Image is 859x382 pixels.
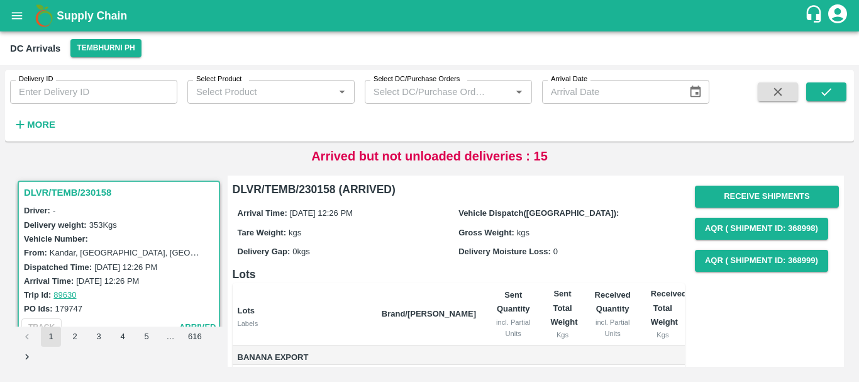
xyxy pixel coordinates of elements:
[27,120,55,130] strong: More
[804,4,826,27] div: customer-support
[19,74,53,84] label: Delivery ID
[15,327,223,367] nav: pagination navigation
[238,228,287,237] label: Tare Weight:
[10,80,177,104] input: Enter Delivery ID
[24,234,88,244] label: Vehicle Number:
[238,306,255,315] b: Lots
[458,247,551,256] label: Delivery Moisture Loss:
[311,147,548,166] p: Arrived but not unloaded deliveries : 15
[497,290,530,313] b: Sent Quantity
[238,318,372,329] div: Labels
[24,248,47,257] label: From:
[695,186,839,208] button: Receive Shipments
[289,228,301,237] span: kgs
[651,329,675,340] div: Kgs
[55,304,82,313] label: 179747
[695,250,828,272] button: AQR ( Shipment Id: 368999)
[595,290,631,313] b: Received Quantity
[238,247,291,256] label: Delivery Gap:
[594,317,630,340] div: incl. Partial Units
[191,84,330,100] input: Select Product
[550,289,577,327] b: Sent Total Weight
[53,206,55,215] span: -
[70,39,141,57] button: Select DC
[65,327,85,347] button: Go to page 2
[24,304,53,313] label: PO Ids:
[517,228,529,237] span: kgs
[17,347,37,367] button: Go to next page
[290,208,353,218] span: [DATE] 12:26 PM
[511,84,527,100] button: Open
[233,266,685,283] h6: Lots
[136,327,157,347] button: Go to page 5
[651,289,687,327] b: Received Total Weight
[292,247,309,256] span: 0 kgs
[369,84,491,100] input: Select DC/Purchase Orders
[31,3,57,28] img: logo
[24,262,92,272] label: Dispatched Time:
[89,220,117,230] label: 353 Kgs
[76,276,139,286] label: [DATE] 12:26 PM
[684,80,707,104] button: Choose date
[238,351,372,365] span: Banana Export
[57,7,804,25] a: Supply Chain
[458,208,619,218] label: Vehicle Dispatch([GEOGRAPHIC_DATA]):
[24,220,87,230] label: Delivery weight:
[41,327,61,347] button: page 1
[553,247,558,256] span: 0
[24,290,51,300] label: Trip Id:
[57,9,127,22] b: Supply Chain
[184,327,206,347] button: Go to page 616
[24,184,218,201] h3: DLVR/TEMB/230158
[382,309,476,318] b: Brand/[PERSON_NAME]
[10,114,58,135] button: More
[542,80,679,104] input: Arrival Date
[89,327,109,347] button: Go to page 3
[94,262,157,272] label: [DATE] 12:26 PM
[113,327,133,347] button: Go to page 4
[458,228,514,237] label: Gross Weight:
[374,74,460,84] label: Select DC/Purchase Orders
[50,247,434,257] label: Kandar, [GEOGRAPHIC_DATA], [GEOGRAPHIC_DATA], [GEOGRAPHIC_DATA], [GEOGRAPHIC_DATA]
[334,84,350,100] button: Open
[160,331,180,343] div: …
[179,320,216,335] span: arrived
[826,3,849,29] div: account of current user
[3,1,31,30] button: open drawer
[238,208,287,218] label: Arrival Time:
[550,329,574,340] div: Kgs
[24,276,74,286] label: Arrival Time:
[53,290,76,300] a: 89630
[10,40,60,57] div: DC Arrivals
[24,206,50,215] label: Driver:
[196,74,241,84] label: Select Product
[695,218,828,240] button: AQR ( Shipment Id: 368998)
[551,74,587,84] label: Arrival Date
[496,317,530,340] div: incl. Partial Units
[233,181,685,198] h6: DLVR/TEMB/230158 (ARRIVED)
